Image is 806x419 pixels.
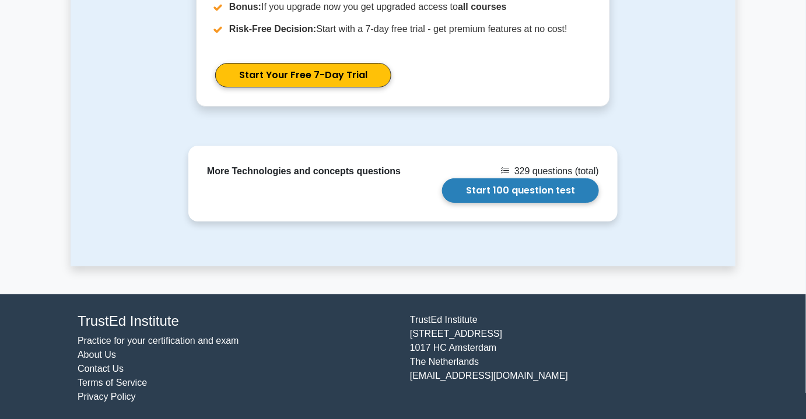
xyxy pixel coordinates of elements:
[78,313,396,330] h4: TrustEd Institute
[78,336,239,346] a: Practice for your certification and exam
[78,378,147,388] a: Terms of Service
[78,350,116,360] a: About Us
[403,313,735,404] div: TrustEd Institute [STREET_ADDRESS] 1017 HC Amsterdam The Netherlands [EMAIL_ADDRESS][DOMAIN_NAME]
[215,63,391,87] a: Start Your Free 7-Day Trial
[78,364,124,374] a: Contact Us
[78,392,136,402] a: Privacy Policy
[442,178,599,203] a: Start 100 question test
